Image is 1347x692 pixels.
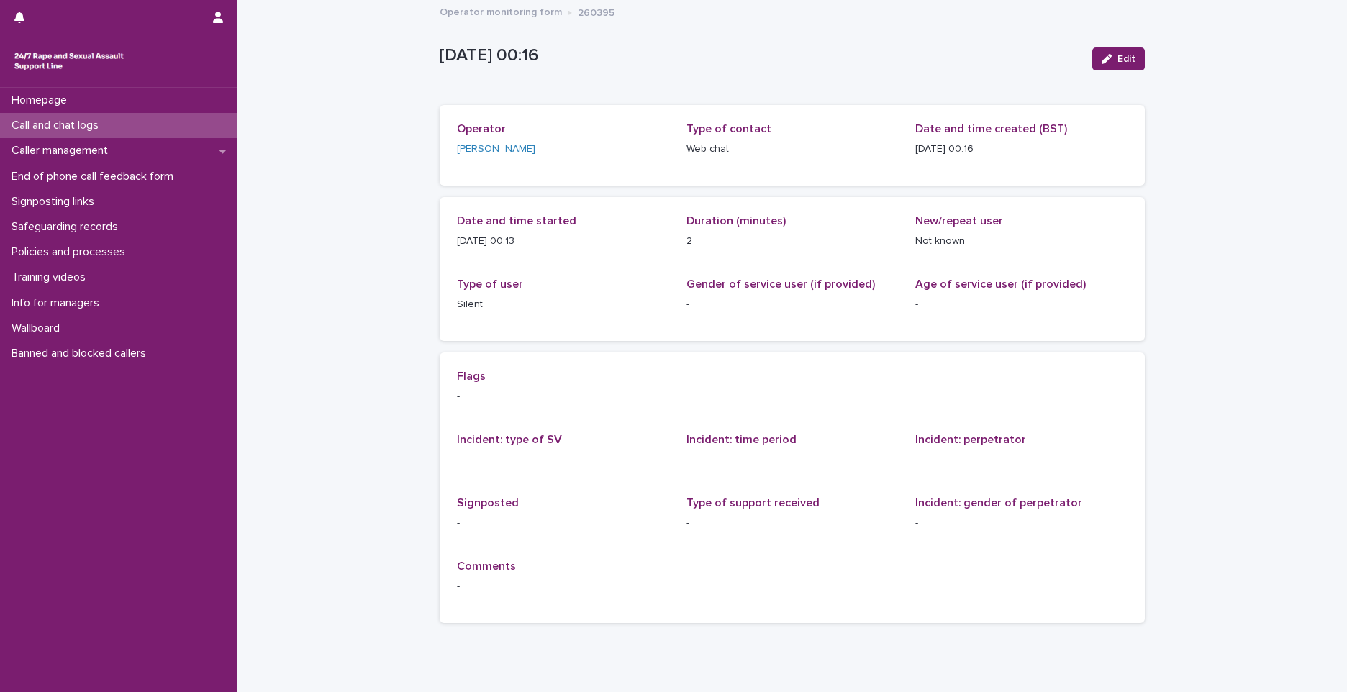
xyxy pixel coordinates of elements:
[457,452,669,468] p: -
[457,389,1128,404] p: -
[915,452,1128,468] p: -
[6,296,111,310] p: Info for managers
[686,234,899,249] p: 2
[457,278,523,290] span: Type of user
[686,215,786,227] span: Duration (minutes)
[440,45,1081,66] p: [DATE] 00:16
[6,322,71,335] p: Wallboard
[6,144,119,158] p: Caller management
[457,215,576,227] span: Date and time started
[6,220,130,234] p: Safeguarding records
[457,579,1128,594] p: -
[686,434,797,445] span: Incident: time period
[457,516,669,531] p: -
[457,297,669,312] p: Silent
[915,142,1128,157] p: [DATE] 00:16
[686,297,899,312] p: -
[6,270,97,284] p: Training videos
[686,452,899,468] p: -
[915,516,1128,531] p: -
[457,123,506,135] span: Operator
[686,516,899,531] p: -
[578,4,614,19] p: 260395
[686,123,771,135] span: Type of contact
[457,434,562,445] span: Incident: type of SV
[686,278,875,290] span: Gender of service user (if provided)
[6,245,137,259] p: Policies and processes
[915,497,1082,509] span: Incident: gender of perpetrator
[6,195,106,209] p: Signposting links
[915,297,1128,312] p: -
[686,497,820,509] span: Type of support received
[915,434,1026,445] span: Incident: perpetrator
[6,94,78,107] p: Homepage
[12,47,127,76] img: rhQMoQhaT3yELyF149Cw
[6,170,185,183] p: End of phone call feedback form
[915,123,1067,135] span: Date and time created (BST)
[440,3,562,19] a: Operator monitoring form
[915,278,1086,290] span: Age of service user (if provided)
[457,560,516,572] span: Comments
[1092,47,1145,70] button: Edit
[457,142,535,157] a: [PERSON_NAME]
[915,215,1003,227] span: New/repeat user
[457,234,669,249] p: [DATE] 00:13
[6,347,158,360] p: Banned and blocked callers
[1117,54,1135,64] span: Edit
[6,119,110,132] p: Call and chat logs
[915,234,1128,249] p: Not known
[686,142,899,157] p: Web chat
[457,497,519,509] span: Signposted
[457,370,486,382] span: Flags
